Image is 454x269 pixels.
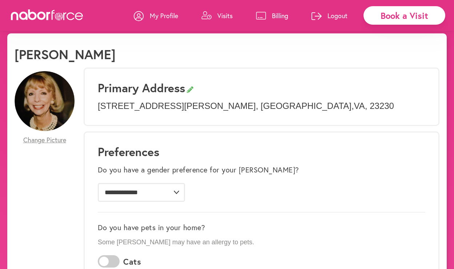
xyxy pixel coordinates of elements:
[363,6,445,25] div: Book a Visit
[98,81,425,95] h3: Primary Address
[328,11,347,20] p: Logout
[134,5,178,27] a: My Profile
[98,145,425,159] h1: Preferences
[15,71,75,131] img: m6EfGE4SJOnbkOf0TujV
[98,166,299,174] label: Do you have a gender preference for your [PERSON_NAME]?
[272,11,288,20] p: Billing
[217,11,233,20] p: Visits
[98,101,425,111] p: [STREET_ADDRESS][PERSON_NAME] , [GEOGRAPHIC_DATA] , VA , 23230
[123,257,141,266] label: Cats
[15,46,116,62] h1: [PERSON_NAME]
[201,5,233,27] a: Visits
[312,5,347,27] a: Logout
[256,5,288,27] a: Billing
[150,11,178,20] p: My Profile
[98,239,425,246] p: Some [PERSON_NAME] may have an allergy to pets.
[23,136,66,144] span: Change Picture
[98,223,205,232] label: Do you have pets in your home?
